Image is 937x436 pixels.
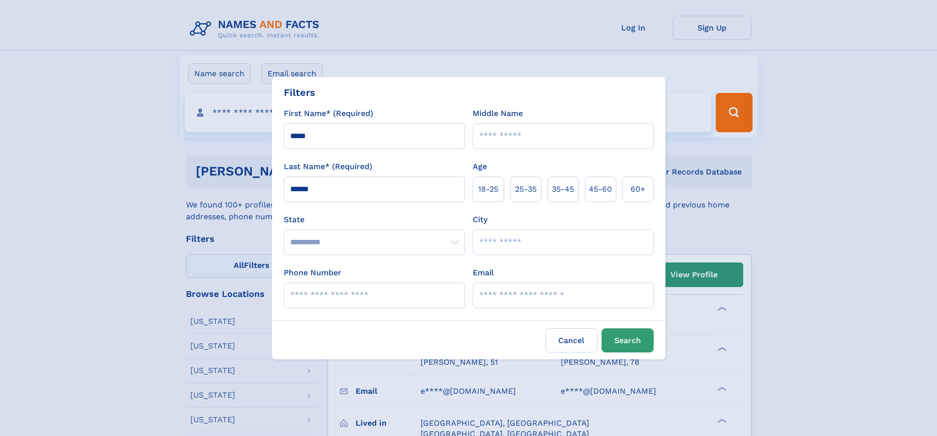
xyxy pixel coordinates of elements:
[473,161,487,173] label: Age
[284,108,373,119] label: First Name* (Required)
[602,328,654,352] button: Search
[589,183,612,195] span: 45‑60
[284,85,315,100] div: Filters
[478,183,498,195] span: 18‑25
[515,183,537,195] span: 25‑35
[545,328,598,352] label: Cancel
[473,214,487,226] label: City
[473,108,523,119] label: Middle Name
[284,214,465,226] label: State
[473,267,494,279] label: Email
[284,267,341,279] label: Phone Number
[552,183,574,195] span: 35‑45
[631,183,645,195] span: 60+
[284,161,372,173] label: Last Name* (Required)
